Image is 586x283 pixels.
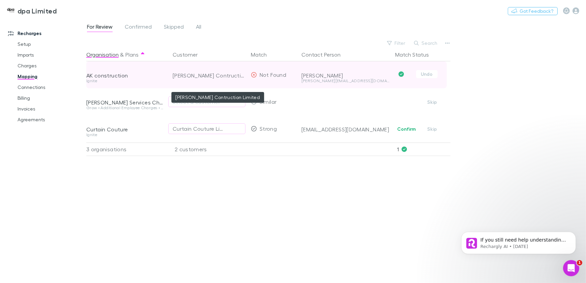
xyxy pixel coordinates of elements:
a: Mapping [11,71,90,82]
button: Match Status [395,48,437,61]
span: 1 [577,260,582,265]
div: Curtain Couture [86,126,165,133]
span: All [196,23,201,32]
div: 3 organisations [86,143,167,156]
button: Organisation [86,48,119,61]
button: Contact Person [301,48,349,61]
button: Customer [173,48,206,61]
button: Skip [421,125,443,133]
button: Undo [416,70,438,78]
button: Select a customer [168,96,245,107]
span: Confirmed [125,23,152,32]
p: 1 [397,143,450,156]
img: dpa Limited's Logo [7,7,15,15]
a: dpa Limited [3,3,61,19]
div: Select a customer [173,98,241,106]
a: Billing [11,93,90,103]
a: Setup [11,39,90,50]
button: Plans [125,48,139,61]
a: Invoices [11,103,90,114]
div: & [86,48,165,61]
span: Skipped [164,23,184,32]
span: Strong [260,125,277,132]
div: 2 customers [167,143,248,156]
div: [EMAIL_ADDRESS][DOMAIN_NAME] [301,126,390,133]
span: Not Found [260,71,286,78]
div: Ignite [86,79,165,83]
span: For Review [87,23,113,32]
button: Match [251,48,275,61]
button: Got Feedback? [508,7,558,15]
a: Connections [11,82,90,93]
button: Confirm [393,125,420,133]
button: Search [411,39,441,47]
div: AK construction [86,72,165,79]
div: [PERSON_NAME] [301,72,390,79]
h3: dpa Limited [18,7,57,15]
button: Skip [421,98,443,106]
a: Agreements [11,114,90,125]
iframe: Intercom notifications message [451,218,586,265]
div: Ignite [86,133,165,137]
div: [PERSON_NAME][EMAIL_ADDRESS][DOMAIN_NAME] [301,79,390,83]
a: Recharges [1,28,90,39]
button: Filter [384,39,409,47]
div: Grow • Additional Employee Charges • Additional Project Charges • Ultimate Price Plan [86,106,165,110]
div: [PERSON_NAME] Services Charitable Trust [86,99,165,106]
a: Charges [11,60,90,71]
div: Curtain Couture Limited [173,125,228,133]
button: Curtain Couture Limited [168,123,245,134]
a: Imports [11,50,90,60]
div: [PERSON_NAME] Contruction Limited [173,62,245,89]
iframe: Intercom live chat [563,260,579,276]
span: Similar [260,98,277,105]
svg: Confirmed [399,71,404,77]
